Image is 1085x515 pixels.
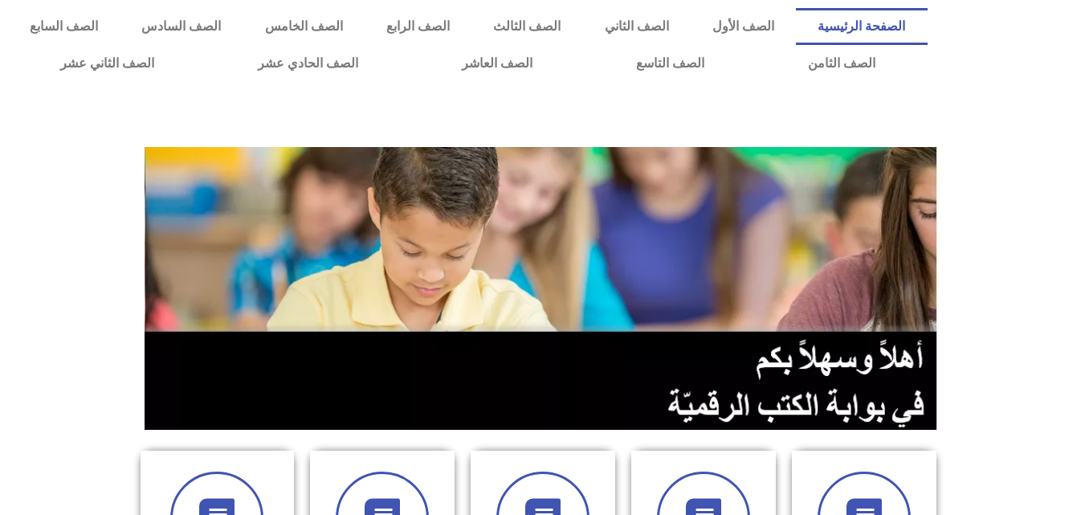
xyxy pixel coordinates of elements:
[756,45,927,82] a: الصف الثامن
[583,8,691,45] a: الصف الثاني
[410,45,584,82] a: الصف العاشر
[796,8,927,45] a: الصفحة الرئيسية
[243,8,365,45] a: الصف الخامس
[8,8,120,45] a: الصف السابع
[471,8,582,45] a: الصف الثالث
[365,8,471,45] a: الصف الرابع
[120,8,243,45] a: الصف السادس
[8,45,206,82] a: الصف الثاني عشر
[584,45,756,82] a: الصف التاسع
[691,8,796,45] a: الصف الأول
[206,45,410,82] a: الصف الحادي عشر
